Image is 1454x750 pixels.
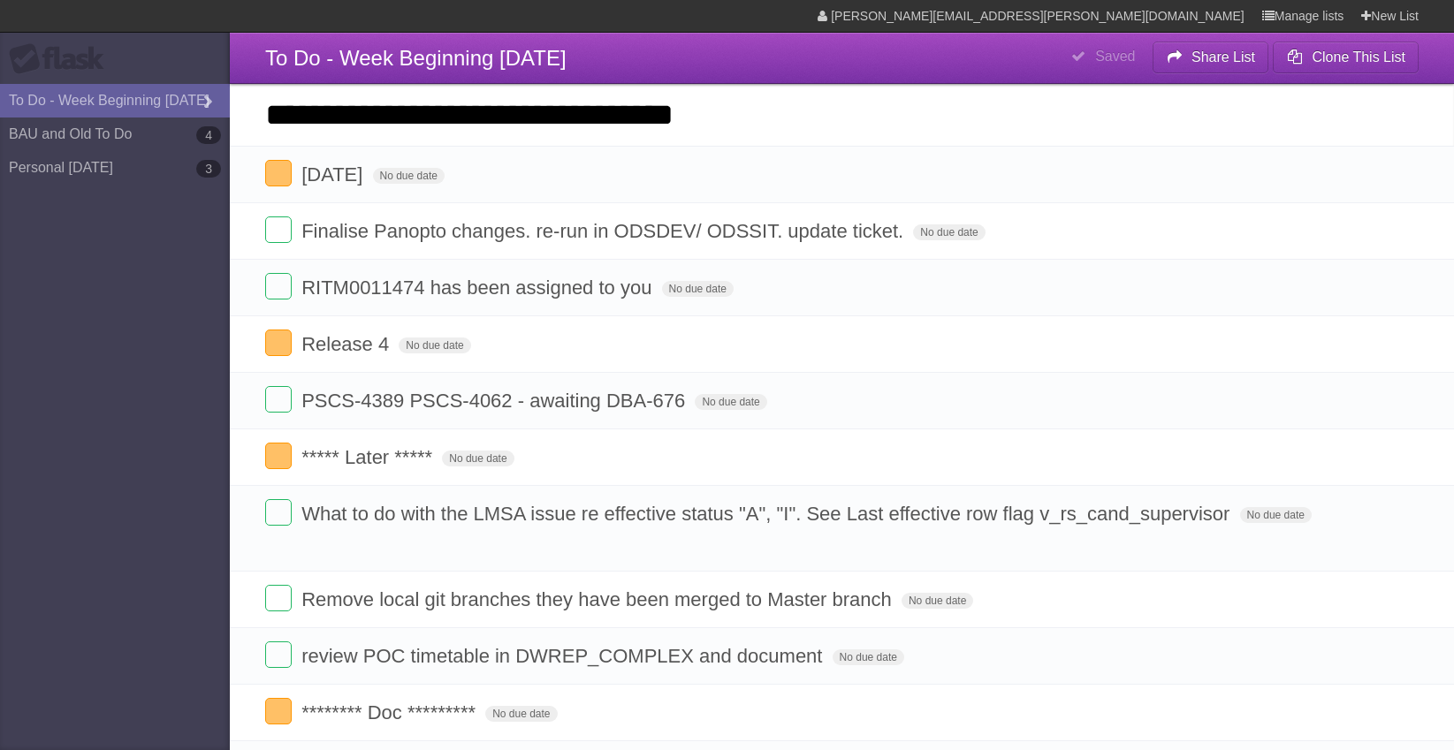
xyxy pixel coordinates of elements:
label: Done [265,386,292,413]
label: Done [265,273,292,299]
span: review POC timetable in DWREP_COMPLEX and document [301,645,826,667]
b: Saved [1095,49,1135,64]
span: No due date [662,281,734,297]
span: No due date [442,451,514,466]
span: No due date [373,168,445,184]
span: No due date [399,337,470,353]
label: Done [265,330,292,356]
span: Finalise Panopto changes. re-run in ODSDEV/ ODSSIT. update ticket. [301,220,908,242]
span: RITM0011474 has been assigned to you [301,277,656,299]
label: Done [265,585,292,611]
span: Release 4 [301,333,393,355]
span: No due date [913,224,985,240]
label: Done [265,443,292,469]
b: 3 [196,160,221,178]
b: Clone This List [1312,49,1405,64]
label: Done [265,216,292,243]
span: PSCS-4389 PSCS-4062 - awaiting DBA-676 [301,390,689,412]
span: No due date [902,593,973,609]
b: Share List [1191,49,1255,64]
label: Done [265,641,292,668]
button: Share List [1153,42,1269,73]
button: Clone This List [1273,42,1419,73]
label: Done [265,160,292,186]
span: No due date [695,394,766,410]
span: [DATE] [301,163,367,186]
div: Flask [9,43,115,75]
span: No due date [485,706,557,722]
b: 4 [196,126,221,144]
span: To Do - Week Beginning [DATE] [265,46,567,70]
span: What to do with the LMSA issue re effective status "A", "I". See Last effective row flag v_rs_can... [301,503,1234,525]
label: Done [265,698,292,724]
label: Done [265,499,292,526]
span: Remove local git branches they have been merged to Master branch [301,588,896,610]
span: No due date [1240,507,1312,523]
span: No due date [833,649,904,665]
